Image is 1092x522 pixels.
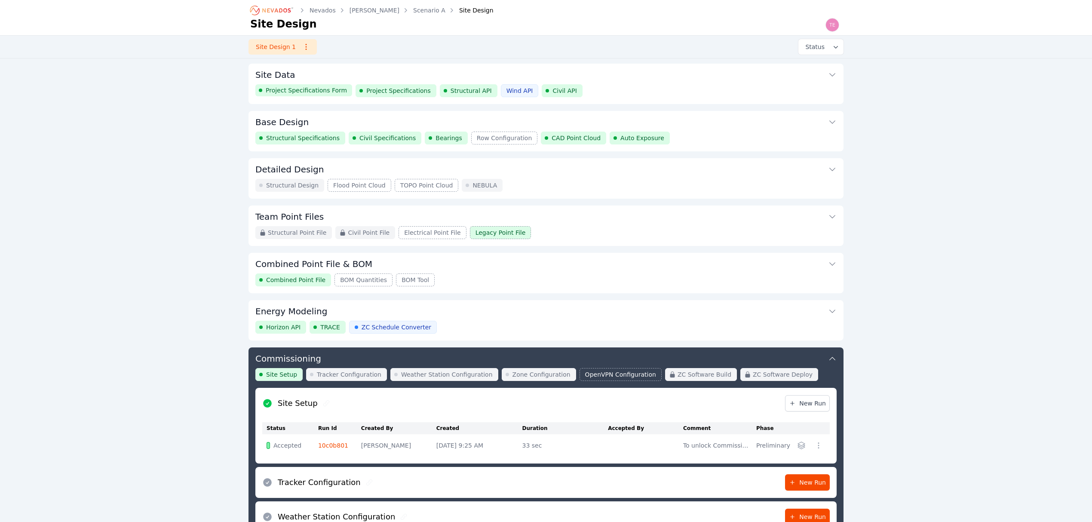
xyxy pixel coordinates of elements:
span: Auto Exposure [620,134,664,142]
span: ZC Software Build [678,370,731,379]
button: Combined Point File & BOM [255,253,837,273]
div: 33 sec [522,441,604,450]
td: [DATE] 9:25 AM [436,434,522,457]
h3: Base Design [255,116,309,128]
span: TRACE [320,323,340,332]
h3: Site Data [255,69,295,81]
div: Site Design [447,6,494,15]
span: Legacy Point File [475,228,526,237]
span: Accepted [273,441,301,450]
span: Electrical Point File [404,228,460,237]
button: Commissioning [255,347,837,368]
h1: Site Design [250,17,317,31]
span: BOM Tool [402,276,429,284]
div: Detailed DesignStructural DesignFlood Point CloudTOPO Point CloudNEBULA [248,158,844,199]
span: Structural Design [266,181,319,190]
a: Site Design 1 [248,39,317,55]
th: Created [436,422,522,434]
button: Base Design [255,111,837,132]
h3: Commissioning [255,353,321,365]
td: [PERSON_NAME] [361,434,436,457]
span: Flood Point Cloud [333,181,386,190]
th: Comment [683,422,756,434]
th: Accepted By [608,422,683,434]
span: Civil Point File [348,228,390,237]
span: New Run [789,399,826,408]
a: Scenario A [413,6,445,15]
h2: Site Setup [278,397,318,409]
span: Weather Station Configuration [401,370,493,379]
span: Combined Point File [266,276,325,284]
button: Status [798,39,844,55]
span: CAD Point Cloud [552,134,601,142]
button: Energy Modeling [255,300,837,321]
th: Phase [756,422,794,434]
th: Duration [522,422,608,434]
span: TOPO Point Cloud [400,181,453,190]
div: Preliminary [756,441,790,450]
div: Base DesignStructural SpecificationsCivil SpecificationsBearingsRow ConfigurationCAD Point CloudA... [248,111,844,151]
span: Zone Configuration [512,370,571,379]
span: Project Specifications [366,86,431,95]
a: New Run [785,474,830,491]
th: Status [262,422,318,434]
span: OpenVPN Configuration [585,370,656,379]
button: Detailed Design [255,158,837,179]
a: [PERSON_NAME] [350,6,399,15]
h2: Tracker Configuration [278,476,361,488]
h3: Energy Modeling [255,305,327,317]
div: Team Point FilesStructural Point FileCivil Point FileElectrical Point FileLegacy Point File [248,206,844,246]
h3: Combined Point File & BOM [255,258,372,270]
img: Ted Elliott [825,18,839,32]
a: Nevados [310,6,336,15]
a: New Run [785,395,830,411]
span: Row Configuration [477,134,532,142]
span: ZC Software Deploy [753,370,813,379]
div: To unlock Commissioning modules - dummy project [683,441,752,450]
div: Combined Point File & BOMCombined Point FileBOM QuantitiesBOM Tool [248,253,844,293]
span: BOM Quantities [340,276,387,284]
button: Site Data [255,64,837,84]
span: Civil Specifications [359,134,416,142]
th: Run Id [318,422,361,434]
a: 10c0b801 [318,442,348,449]
span: Status [802,43,825,51]
button: Team Point Files [255,206,837,226]
span: Bearings [436,134,462,142]
span: Site Setup [266,370,297,379]
span: Tracker Configuration [317,370,381,379]
span: New Run [789,513,826,521]
span: Structural API [451,86,492,95]
span: Project Specifications Form [266,86,347,95]
span: New Run [789,478,826,487]
span: NEBULA [472,181,497,190]
span: Civil API [552,86,577,95]
div: Energy ModelingHorizon APITRACEZC Schedule Converter [248,300,844,341]
h3: Team Point Files [255,211,324,223]
th: Created By [361,422,436,434]
div: Site DataProject Specifications FormProject SpecificationsStructural APIWind APICivil API [248,64,844,104]
span: Wind API [506,86,533,95]
h3: Detailed Design [255,163,324,175]
span: Horizon API [266,323,301,332]
span: Structural Specifications [266,134,340,142]
span: ZC Schedule Converter [362,323,431,332]
span: Structural Point File [268,228,326,237]
nav: Breadcrumb [250,3,494,17]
